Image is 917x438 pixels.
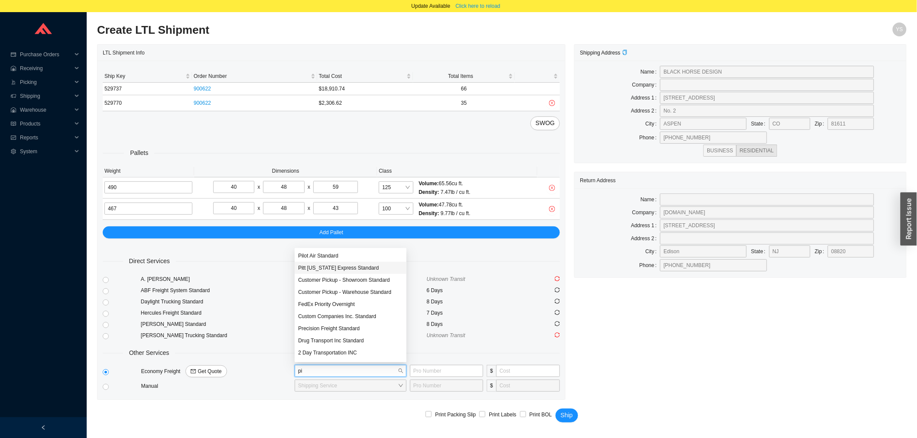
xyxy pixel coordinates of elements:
span: sync [555,299,560,304]
div: Drug Transport Inc Standard [298,337,403,345]
div: Pilot Air Standard [295,250,406,262]
span: credit-card [10,52,16,57]
span: left [41,425,46,430]
span: Shipping [20,89,72,103]
span: Products [20,117,72,131]
div: Manual [140,382,293,390]
div: Economy Freight [140,365,293,377]
div: Hercules Freight Standard [141,309,332,317]
button: SWOG [530,116,560,130]
span: close-circle [546,185,558,191]
input: Cost [496,380,560,392]
button: close-circle [546,203,558,215]
button: Ship [556,409,578,422]
span: Other Services [123,348,176,358]
span: BUSINESS [707,148,733,154]
div: 65.56 cu ft. [419,179,470,188]
span: Ship [561,410,573,420]
span: Print BOL [526,410,556,419]
label: Company [632,79,660,91]
div: Customer Pickup - Showroom Standard [295,274,406,286]
span: Warehouse [20,103,72,117]
label: Address 1 [631,219,660,232]
span: close-circle [546,100,558,106]
div: Precision Freight Standard [295,322,406,335]
span: fund [10,135,16,140]
label: Name [641,66,660,78]
span: 100 [382,203,410,214]
span: Direct Services [123,256,176,266]
button: close-circle [546,182,558,194]
span: Add Pallet [319,228,343,237]
td: 529737 [103,83,192,95]
span: mail [191,369,196,375]
span: Order Number [194,72,309,81]
div: Pitt [US_STATE] Express Standard [298,264,403,272]
div: LTL Shipment Info [103,45,560,61]
span: sync [555,287,560,293]
div: FedEx Priority Overnight [298,300,403,308]
td: $2,306.62 [317,95,413,111]
h2: Create LTL Shipment [97,23,704,38]
td: 66 [413,83,515,95]
th: Total Items sortable [413,70,515,83]
span: Print Labels [485,410,520,419]
span: Purchase Orders [20,48,72,61]
div: 6 Days [427,286,522,295]
span: Get Quote [198,367,221,376]
div: x [257,204,260,213]
label: Address 2 [631,232,660,245]
span: $ [487,365,496,377]
div: 7.47 lb / cu ft. [419,188,470,196]
label: City [645,245,660,258]
div: FedEx Priority Overnight [295,298,406,310]
span: setting [10,149,16,154]
th: Class [377,165,537,177]
div: 8 Days [427,320,522,328]
span: copy [622,50,628,55]
label: State [751,118,769,130]
span: RESIDENTIAL [740,148,774,154]
span: YS [896,23,903,36]
th: Weight [103,165,194,177]
th: undefined sortable [515,70,560,83]
span: Unknown Transit [427,332,465,338]
span: 125 [382,182,410,193]
label: Phone [639,132,660,144]
span: Total Items [415,72,507,81]
td: 529770 [103,95,192,111]
div: Pitt Ohio Express Standard [295,262,406,274]
th: Total Cost sortable [317,70,413,83]
div: Custom Companies Inc. Standard [295,310,406,322]
div: 2 Day Transportation INC [295,347,406,359]
a: 900622 [194,100,211,106]
input: L [213,202,255,214]
div: Drug Transport Inc Standard [295,335,406,347]
div: Customer Pickup - Warehouse Standard [295,286,406,298]
div: Precision Freight Standard [298,325,403,332]
span: Total Cost [319,72,405,81]
div: 7 Days [427,309,522,317]
button: close-circle [546,97,558,109]
input: W [263,181,305,193]
div: A. [PERSON_NAME] [141,275,332,283]
td: 35 [413,95,515,111]
th: Order Number sortable [192,70,317,83]
span: sync [555,276,560,281]
span: Volume: [419,202,439,208]
div: Customer Pickup - Warehouse Standard [298,288,403,296]
div: Custom Companies Inc. Standard [298,312,403,320]
div: 2 Day Transportation INC [298,349,403,357]
div: 8 Days [427,297,522,306]
input: Pro Number [410,365,483,377]
div: Daylight Trucking Standard [141,297,332,306]
th: Ship Key sortable [103,70,192,83]
span: Shipping Address [580,50,627,56]
span: Receiving [20,61,72,75]
span: Volume: [419,180,439,187]
a: 900622 [194,86,211,92]
button: Add Pallet [103,226,560,238]
div: x [308,183,310,191]
input: H [313,202,358,214]
label: Address 1 [631,92,660,104]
